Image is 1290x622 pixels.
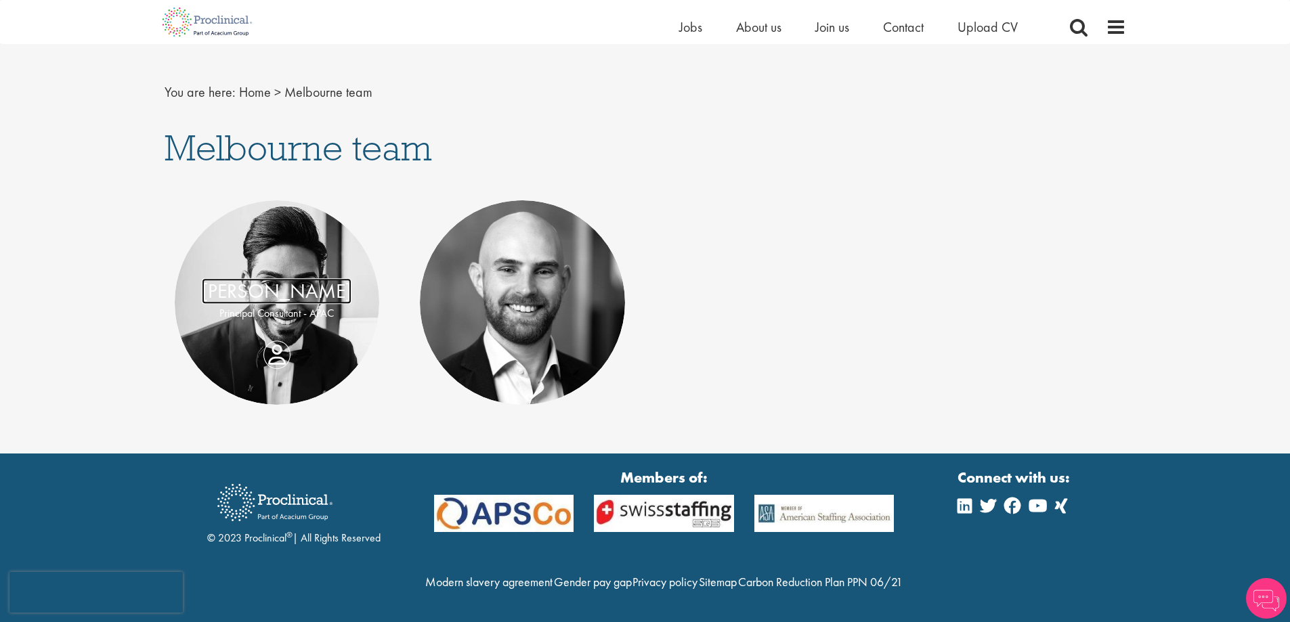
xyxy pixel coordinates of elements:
[1246,578,1287,619] img: Chatbot
[284,83,372,101] span: Melbourne team
[207,474,381,546] div: © 2023 Proclinical | All Rights Reserved
[434,467,895,488] strong: Members of:
[744,495,905,532] img: APSCo
[425,574,553,590] a: Modern slavery agreement
[584,495,744,532] img: APSCo
[632,574,697,590] a: Privacy policy
[736,18,781,36] a: About us
[9,572,183,613] iframe: reCAPTCHA
[274,83,281,101] span: >
[286,529,293,540] sup: ®
[165,83,236,101] span: You are here:
[424,495,584,532] img: APSCo
[239,83,271,101] a: breadcrumb link
[958,467,1073,488] strong: Connect with us:
[188,306,366,321] p: Principal Consultant - APAC
[679,18,702,36] a: Jobs
[815,18,849,36] a: Join us
[738,574,903,590] a: Carbon Reduction Plan PPN 06/21
[207,474,343,531] img: Proclinical Recruitment
[958,18,1018,36] a: Upload CV
[883,18,924,36] a: Contact
[699,574,737,590] a: Sitemap
[165,125,432,171] span: Melbourne team
[554,574,632,590] a: Gender pay gap
[202,278,351,304] a: [PERSON_NAME]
